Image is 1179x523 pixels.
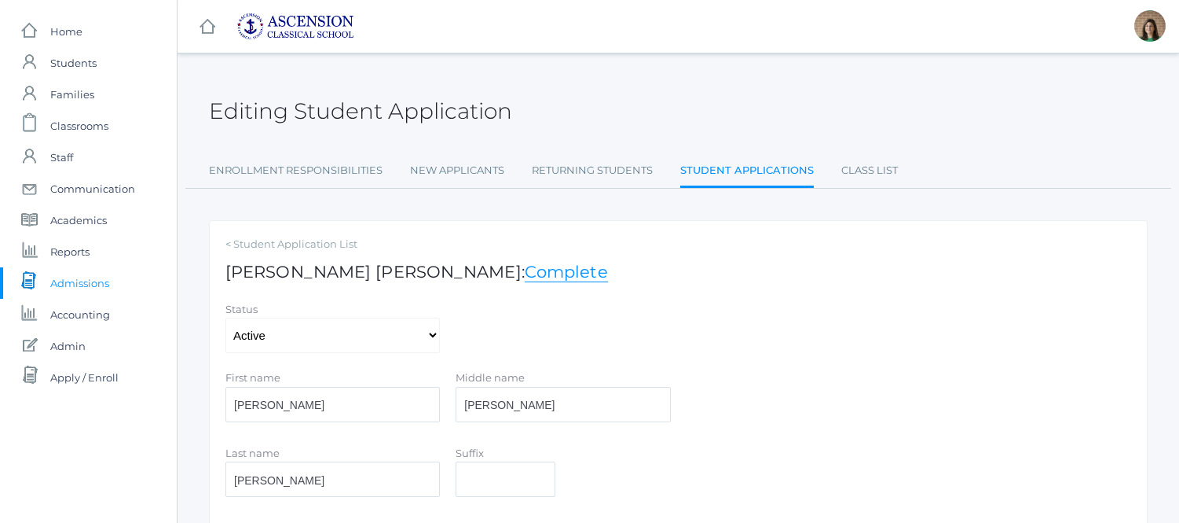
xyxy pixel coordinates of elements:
a: Student Applications [680,155,814,189]
span: Academics [50,204,107,236]
span: Communication [50,173,135,204]
span: Admissions [50,267,109,299]
label: First name [225,371,280,384]
span: Students [50,47,97,79]
span: Apply / Enroll [50,362,119,393]
span: Staff [50,142,73,173]
span: Families [50,79,94,110]
a: Class List [841,155,898,186]
span: : [522,262,608,282]
label: Last name [225,447,280,459]
a: Complete [525,262,608,282]
a: New Applicants [410,155,504,186]
span: Home [50,16,82,47]
h1: [PERSON_NAME] [PERSON_NAME] [225,263,1131,281]
a: < Student Application List [225,237,1131,252]
img: ascension-logo-blue-113fc29133de2fb5813e50b71547a291c5fdb7962bf76d49838a2a14a36269ea.jpg [236,13,354,40]
span: Reports [50,236,90,267]
span: Admin [50,330,86,362]
h2: Editing Student Application [209,99,512,123]
span: Classrooms [50,110,108,142]
a: Enrollment Responsibilities [209,155,383,186]
a: Returning Students [532,155,653,186]
div: Jenna Adams [1134,10,1166,42]
label: Middle name [456,371,525,384]
label: Status [225,303,258,315]
span: Accounting [50,299,110,330]
label: Suffix [456,447,484,459]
